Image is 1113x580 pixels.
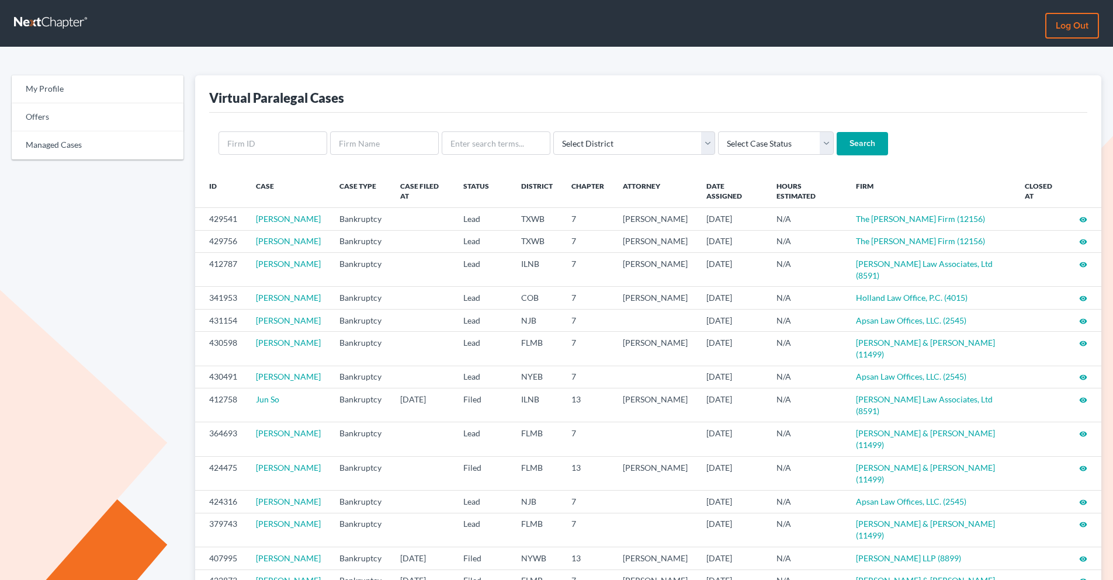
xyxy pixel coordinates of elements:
[512,174,562,208] th: District
[856,428,995,450] a: [PERSON_NAME] & [PERSON_NAME] (11499)
[442,131,550,155] input: Enter search terms...
[697,230,767,252] td: [DATE]
[330,208,391,230] td: Bankruptcy
[837,132,888,155] input: Search
[562,174,613,208] th: Chapter
[697,309,767,331] td: [DATE]
[562,513,613,547] td: 7
[454,422,512,456] td: Lead
[454,491,512,513] td: Lead
[767,287,847,309] td: N/A
[856,236,985,246] a: The [PERSON_NAME] Firm (12156)
[330,287,391,309] td: Bankruptcy
[767,366,847,388] td: N/A
[613,547,697,569] td: [PERSON_NAME]
[562,253,613,287] td: 7
[697,422,767,456] td: [DATE]
[247,174,330,208] th: Case
[256,236,321,246] a: [PERSON_NAME]
[613,287,697,309] td: [PERSON_NAME]
[1079,520,1087,529] i: visibility
[613,388,697,422] td: [PERSON_NAME]
[856,371,966,381] a: Apsan Law Offices, LLC. (2545)
[1045,13,1099,39] a: Log out
[767,253,847,287] td: N/A
[1079,463,1087,473] a: visibility
[697,547,767,569] td: [DATE]
[454,287,512,309] td: Lead
[562,547,613,569] td: 13
[856,519,995,540] a: [PERSON_NAME] & [PERSON_NAME] (11499)
[856,259,993,280] a: [PERSON_NAME] Law Associates, Ltd (8591)
[562,230,613,252] td: 7
[697,332,767,366] td: [DATE]
[330,230,391,252] td: Bankruptcy
[1079,216,1087,224] i: visibility
[512,456,562,490] td: FLMB
[195,491,247,513] td: 424316
[856,394,993,416] a: [PERSON_NAME] Law Associates, Ltd (8591)
[391,174,454,208] th: Case Filed At
[330,174,391,208] th: Case Type
[697,253,767,287] td: [DATE]
[1079,498,1087,506] i: visibility
[195,287,247,309] td: 341953
[613,230,697,252] td: [PERSON_NAME]
[256,293,321,303] a: [PERSON_NAME]
[195,547,247,569] td: 407995
[767,174,847,208] th: Hours Estimated
[512,287,562,309] td: COB
[767,332,847,366] td: N/A
[195,388,247,422] td: 412758
[562,287,613,309] td: 7
[767,388,847,422] td: N/A
[454,332,512,366] td: Lead
[330,332,391,366] td: Bankruptcy
[1079,519,1087,529] a: visibility
[613,208,697,230] td: [PERSON_NAME]
[562,332,613,366] td: 7
[1079,238,1087,246] i: visibility
[256,338,321,348] a: [PERSON_NAME]
[256,371,321,381] a: [PERSON_NAME]
[856,293,968,303] a: Holland Law Office, P.C. (4015)
[1079,555,1087,563] i: visibility
[454,388,512,422] td: Filed
[454,456,512,490] td: Filed
[512,332,562,366] td: FLMB
[1079,317,1087,325] i: visibility
[697,174,767,208] th: Date Assigned
[195,332,247,366] td: 430598
[512,253,562,287] td: ILNB
[1079,464,1087,473] i: visibility
[697,366,767,388] td: [DATE]
[562,491,613,513] td: 7
[767,513,847,547] td: N/A
[256,553,321,563] a: [PERSON_NAME]
[391,388,454,422] td: [DATE]
[856,463,995,484] a: [PERSON_NAME] & [PERSON_NAME] (11499)
[330,309,391,331] td: Bankruptcy
[1079,214,1087,224] a: visibility
[330,253,391,287] td: Bankruptcy
[1079,430,1087,438] i: visibility
[219,131,327,155] input: Firm ID
[562,309,613,331] td: 7
[562,388,613,422] td: 13
[856,496,966,506] a: Apsan Law Offices, LLC. (2545)
[256,394,279,404] a: Jun So
[697,513,767,547] td: [DATE]
[12,131,183,159] a: Managed Cases
[330,456,391,490] td: Bankruptcy
[697,287,767,309] td: [DATE]
[454,230,512,252] td: Lead
[767,309,847,331] td: N/A
[767,547,847,569] td: N/A
[1079,394,1087,404] a: visibility
[1079,373,1087,381] i: visibility
[856,214,985,224] a: The [PERSON_NAME] Firm (12156)
[1079,339,1087,348] i: visibility
[195,456,247,490] td: 424475
[697,208,767,230] td: [DATE]
[1079,261,1087,269] i: visibility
